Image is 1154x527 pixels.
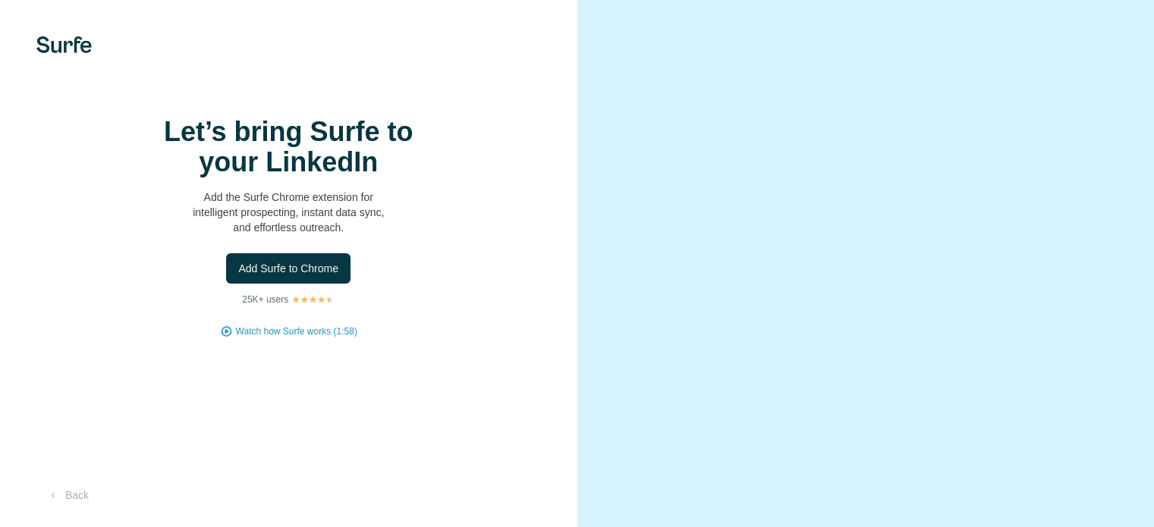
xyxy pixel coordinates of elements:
button: Watch how Surfe works (1:58) [236,325,357,338]
button: Add Surfe to Chrome [226,253,351,284]
button: Back [36,482,99,509]
img: Surfe's logo [36,36,92,53]
img: Rating Stars [291,295,335,304]
h1: Let’s bring Surfe to your LinkedIn [137,117,440,177]
p: 25K+ users [242,293,288,306]
span: Add Surfe to Chrome [238,261,338,276]
p: Add the Surfe Chrome extension for intelligent prospecting, instant data sync, and effortless out... [137,190,440,235]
